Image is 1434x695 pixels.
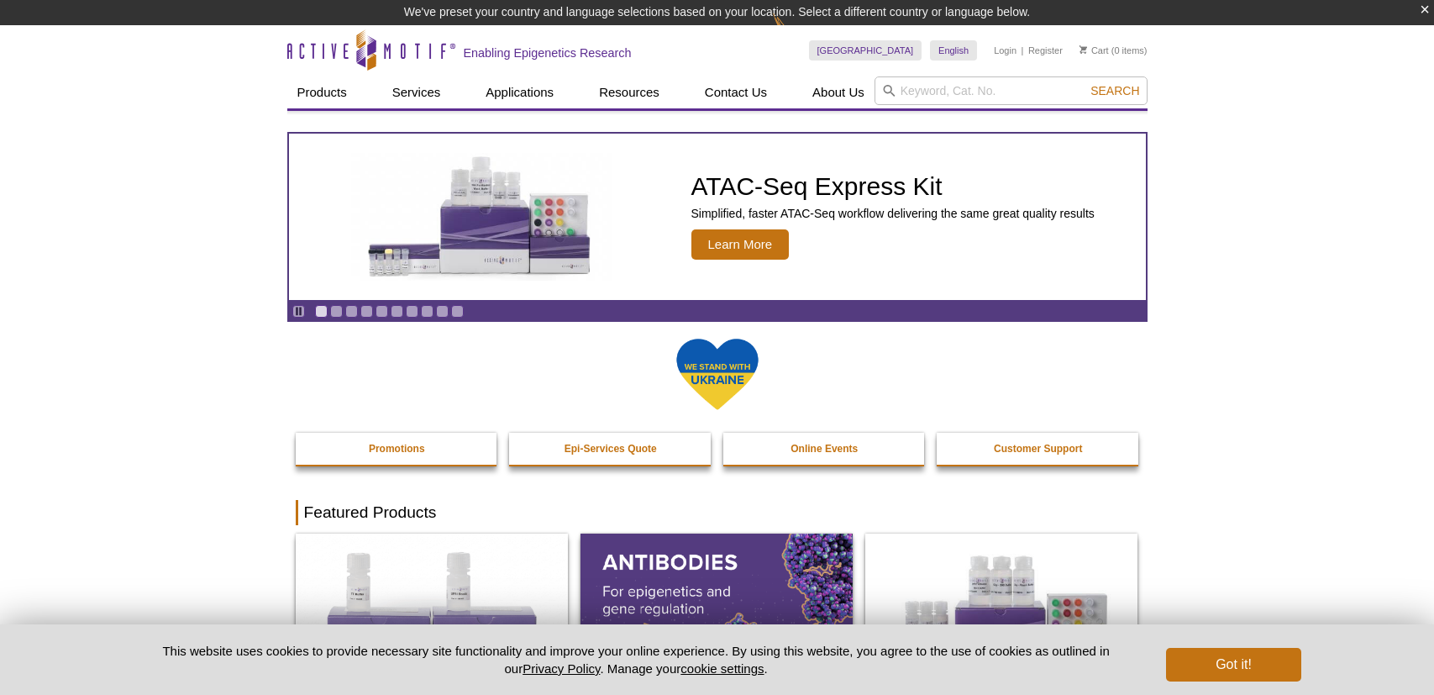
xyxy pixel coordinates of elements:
[376,305,388,318] a: Go to slide 5
[369,443,425,455] strong: Promotions
[994,443,1082,455] strong: Customer Support
[406,305,418,318] a: Go to slide 7
[289,134,1146,300] a: ATAC-Seq Express Kit ATAC-Seq Express Kit Simplified, faster ATAC-Seq workflow delivering the sam...
[1166,648,1300,682] button: Got it!
[937,433,1140,465] a: Customer Support
[691,229,790,260] span: Learn More
[360,305,373,318] a: Go to slide 4
[1022,40,1024,61] li: |
[675,337,759,412] img: We Stand With Ukraine
[345,305,358,318] a: Go to slide 3
[589,76,670,108] a: Resources
[382,76,451,108] a: Services
[1090,84,1139,97] span: Search
[451,305,464,318] a: Go to slide 10
[464,45,632,61] h2: Enabling Epigenetics Research
[436,305,449,318] a: Go to slide 9
[1079,40,1148,61] li: (0 items)
[509,433,712,465] a: Epi-Services Quote
[773,13,817,52] img: Change Here
[292,305,305,318] a: Toggle autoplay
[134,642,1139,677] p: This website uses cookies to provide necessary site functionality and improve your online experie...
[1028,45,1063,56] a: Register
[994,45,1016,56] a: Login
[691,174,1095,199] h2: ATAC-Seq Express Kit
[296,500,1139,525] h2: Featured Products
[289,134,1146,300] article: ATAC-Seq Express Kit
[523,661,600,676] a: Privacy Policy
[1079,45,1109,56] a: Cart
[875,76,1148,105] input: Keyword, Cat. No.
[343,153,620,281] img: ATAC-Seq Express Kit
[330,305,343,318] a: Go to slide 2
[809,40,922,61] a: [GEOGRAPHIC_DATA]
[287,76,357,108] a: Products
[802,76,875,108] a: About Us
[723,433,927,465] a: Online Events
[391,305,403,318] a: Go to slide 6
[1085,83,1144,98] button: Search
[1079,45,1087,54] img: Your Cart
[791,443,858,455] strong: Online Events
[695,76,777,108] a: Contact Us
[691,206,1095,221] p: Simplified, faster ATAC-Seq workflow delivering the same great quality results
[565,443,657,455] strong: Epi-Services Quote
[296,433,499,465] a: Promotions
[930,40,977,61] a: English
[680,661,764,676] button: cookie settings
[315,305,328,318] a: Go to slide 1
[421,305,433,318] a: Go to slide 8
[475,76,564,108] a: Applications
